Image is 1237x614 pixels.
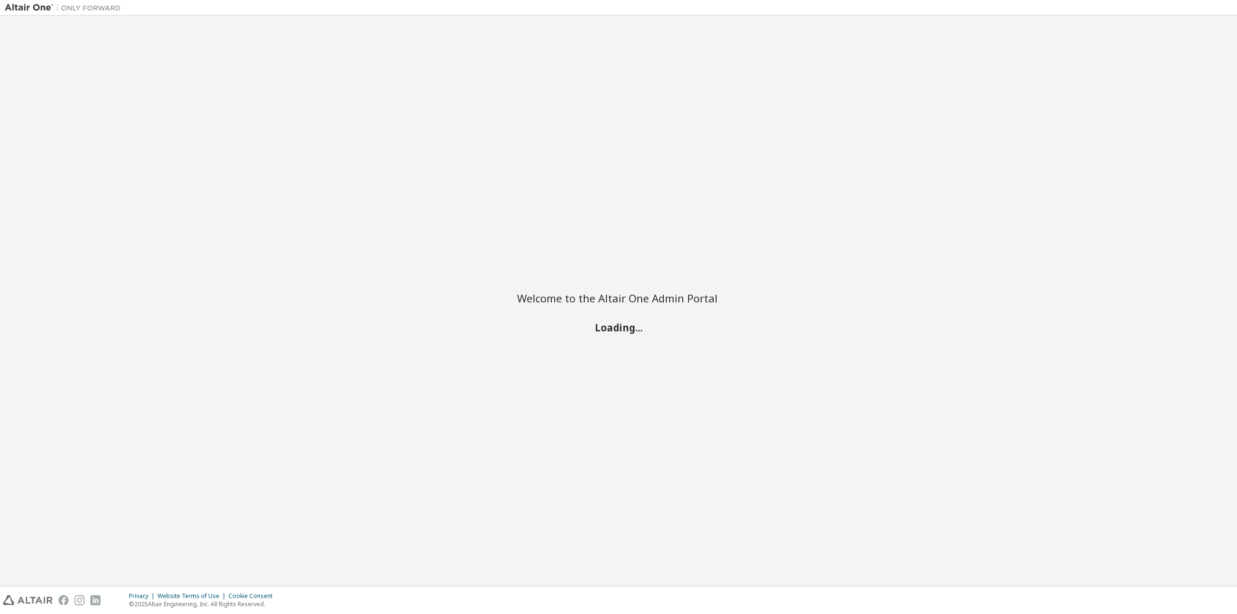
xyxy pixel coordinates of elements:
[74,595,85,605] img: instagram.svg
[129,600,278,608] p: © 2025 Altair Engineering, Inc. All Rights Reserved.
[58,595,69,605] img: facebook.svg
[90,595,101,605] img: linkedin.svg
[229,592,278,600] div: Cookie Consent
[517,321,720,333] h2: Loading...
[158,592,229,600] div: Website Terms of Use
[517,291,720,305] h2: Welcome to the Altair One Admin Portal
[5,3,126,13] img: Altair One
[3,595,53,605] img: altair_logo.svg
[129,592,158,600] div: Privacy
